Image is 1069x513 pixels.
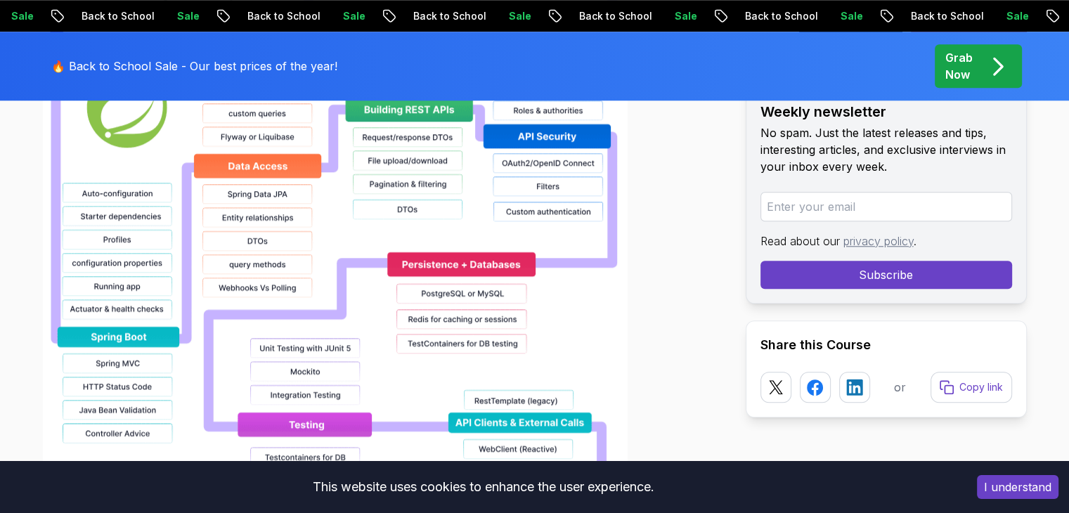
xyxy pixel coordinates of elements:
[11,472,956,502] div: This website uses cookies to enhance the user experience.
[760,335,1012,355] h2: Share this Course
[498,9,543,23] p: Sale
[843,234,914,248] a: privacy policy
[931,372,1012,403] button: Copy link
[995,9,1040,23] p: Sale
[760,261,1012,289] button: Subscribe
[568,9,663,23] p: Back to School
[894,379,906,396] p: or
[734,9,829,23] p: Back to School
[945,49,973,83] p: Grab Now
[760,233,1012,249] p: Read about our .
[760,124,1012,175] p: No spam. Just the latest releases and tips, interesting articles, and exclusive interviews in you...
[70,9,166,23] p: Back to School
[51,58,337,74] p: 🔥 Back to School Sale - Our best prices of the year!
[236,9,332,23] p: Back to School
[959,380,1003,394] p: Copy link
[829,9,874,23] p: Sale
[977,475,1058,499] button: Accept cookies
[166,9,211,23] p: Sale
[663,9,708,23] p: Sale
[402,9,498,23] p: Back to School
[332,9,377,23] p: Sale
[760,102,1012,122] h2: Weekly newsletter
[900,9,995,23] p: Back to School
[760,192,1012,221] input: Enter your email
